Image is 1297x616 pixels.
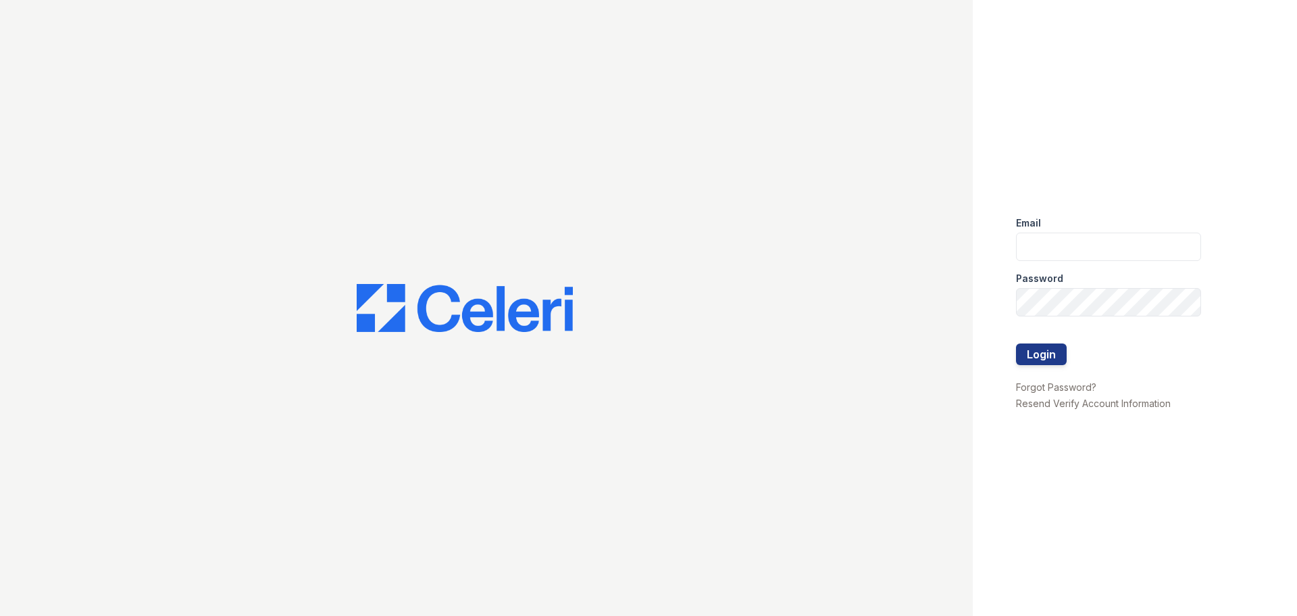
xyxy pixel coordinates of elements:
[1016,343,1067,365] button: Login
[1016,216,1041,230] label: Email
[1016,381,1096,393] a: Forgot Password?
[1016,272,1063,285] label: Password
[1016,398,1171,409] a: Resend Verify Account Information
[357,284,573,333] img: CE_Logo_Blue-a8612792a0a2168367f1c8372b55b34899dd931a85d93a1a3d3e32e68fde9ad4.png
